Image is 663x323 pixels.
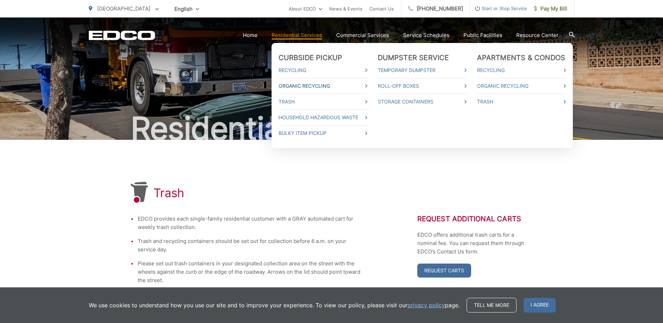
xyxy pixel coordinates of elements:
p: EDCO offers additional trash carts for a nominal fee. You can request them through EDCO’s Contact... [417,231,533,256]
span: I agree [524,298,556,313]
a: Contact Us [369,5,394,13]
span: Pay My Bill [534,5,567,13]
li: Trash and recycling containers should be set out for collection before 6 a.m. on your service day. [138,237,361,254]
a: Request Carts [417,264,471,278]
a: Household Hazardous Waste [279,113,367,122]
a: Dumpster Service [378,53,449,62]
h1: Trash [153,186,185,200]
a: Home [243,31,258,40]
a: privacy policy [408,301,445,309]
a: Temporary Dumpster [378,66,467,74]
a: Service Schedules [403,31,449,40]
span: [GEOGRAPHIC_DATA] [97,5,150,12]
a: Bulky Item Pickup [279,129,367,137]
a: Organic Recycling [279,82,367,90]
p: We use cookies to understand how you use our site and to improve your experience. To view our pol... [89,301,460,309]
li: EDCO provides each single-family residential customer with a GRAY automated cart for weekly trash... [138,215,361,231]
a: Recycling [279,66,367,74]
li: Please set out trash containers in your designated collection area on the street with the wheels ... [138,259,361,285]
a: Trash [279,98,367,106]
a: Commercial Services [336,31,389,40]
a: Tell me more [467,298,517,313]
a: Recycling [477,66,566,74]
h2: Residential Services [89,111,575,146]
h2: Request Additional Carts [417,215,533,223]
a: Residential Services [272,31,322,40]
span: English [169,3,204,15]
a: About EDCO [289,5,322,13]
a: EDCD logo. Return to the homepage. [89,30,155,40]
a: Roll-Off Boxes [378,82,467,90]
a: Trash [477,98,566,106]
a: Public Facilities [463,31,502,40]
a: Curbside Pickup [279,53,343,62]
a: Apartments & Condos [477,53,565,62]
a: Resource Center [516,31,558,40]
a: Organic Recycling [477,82,566,90]
a: News & Events [329,5,362,13]
a: Storage Containers [378,98,467,106]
